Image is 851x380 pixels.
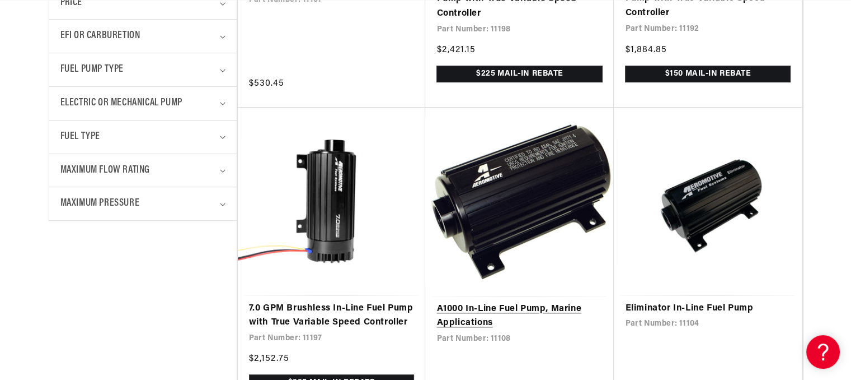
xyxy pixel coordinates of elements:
summary: Fuel Pump Type (0 selected) [60,53,225,86]
a: 7.0 GPM Brushless In-Line Fuel Pump with True Variable Speed Controller [249,302,415,330]
span: Maximum Flow Rating [60,163,150,179]
a: A1000 In-Line Fuel Pump, Marine Applications [436,302,603,331]
summary: Fuel Type (0 selected) [60,121,225,154]
a: Eliminator In-Line Fuel Pump [625,302,791,316]
span: Maximum Pressure [60,196,140,212]
span: Electric or Mechanical Pump [60,95,182,112]
summary: Maximum Pressure (0 selected) [60,187,225,220]
summary: Electric or Mechanical Pump (0 selected) [60,87,225,120]
summary: EFI or Carburetion (0 selected) [60,20,225,53]
span: EFI or Carburetion [60,28,140,44]
span: Fuel Type [60,129,100,145]
summary: Maximum Flow Rating (0 selected) [60,154,225,187]
span: Fuel Pump Type [60,62,124,78]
